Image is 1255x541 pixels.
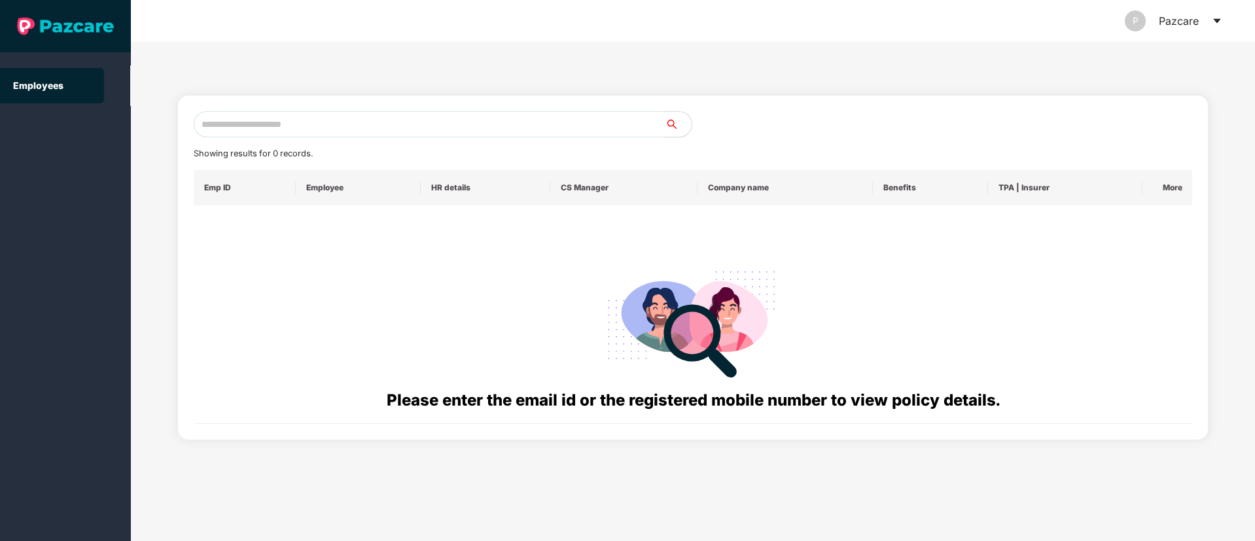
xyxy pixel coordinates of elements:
th: Employee [296,170,421,205]
th: HR details [421,170,550,205]
span: caret-down [1212,16,1222,26]
th: CS Manager [550,170,698,205]
th: Benefits [873,170,988,205]
a: Employees [13,80,63,91]
span: Showing results for 0 records. [194,148,313,158]
span: P [1133,10,1139,31]
th: Emp ID [194,170,296,205]
span: Please enter the email id or the registered mobile number to view policy details. [387,391,1000,410]
img: svg+xml;base64,PHN2ZyB4bWxucz0iaHR0cDovL3d3dy53My5vcmcvMjAwMC9zdmciIHdpZHRoPSIyODgiIGhlaWdodD0iMj... [599,255,787,388]
button: search [665,111,692,137]
th: More [1142,170,1192,205]
th: TPA | Insurer [988,170,1142,205]
span: search [665,119,692,130]
th: Company name [698,170,873,205]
